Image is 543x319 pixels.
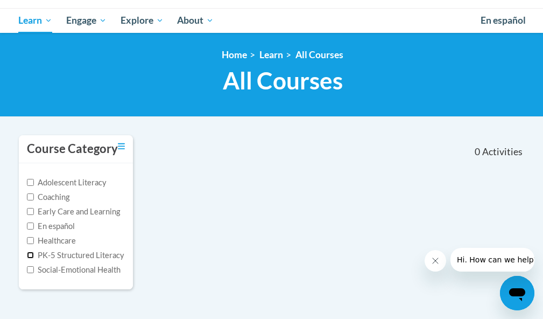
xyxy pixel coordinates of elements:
[18,14,52,27] span: Learn
[11,8,533,33] div: Main menu
[27,266,34,273] input: Checkbox for Options
[425,250,446,272] iframe: Close message
[170,8,221,33] a: About
[114,8,171,33] a: Explore
[59,8,114,33] a: Engage
[482,146,523,158] span: Activities
[27,191,69,203] label: Coaching
[450,248,534,272] iframe: Message from company
[27,223,34,230] input: Checkbox for Options
[27,220,75,232] label: En español
[121,14,164,27] span: Explore
[27,193,34,200] input: Checkbox for Options
[27,141,118,157] h3: Course Category
[27,249,124,261] label: PK-5 Structured Literacy
[12,8,60,33] a: Learn
[222,49,247,60] a: Home
[6,8,87,16] span: Hi. How can we help?
[27,206,120,218] label: Early Care and Learning
[27,264,121,276] label: Social-Emotional Health
[259,49,283,60] a: Learn
[500,276,534,310] iframe: Button to launch messaging window
[66,14,107,27] span: Engage
[27,177,107,189] label: Adolescent Literacy
[27,235,76,247] label: Healthcare
[474,9,533,32] a: En español
[27,252,34,259] input: Checkbox for Options
[475,146,480,158] span: 0
[27,208,34,215] input: Checkbox for Options
[481,15,526,26] span: En español
[177,14,214,27] span: About
[223,66,343,95] span: All Courses
[295,49,343,60] a: All Courses
[27,237,34,244] input: Checkbox for Options
[27,179,34,186] input: Checkbox for Options
[118,141,125,152] a: Toggle collapse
